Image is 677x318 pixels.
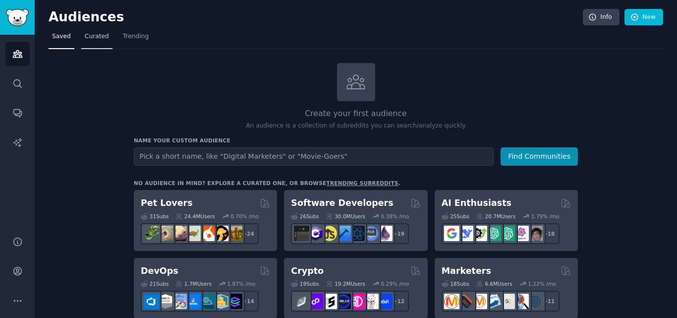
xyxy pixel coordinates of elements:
div: + 12 [388,291,409,312]
div: + 24 [238,223,259,244]
input: Pick a short name, like "Digital Marketers" or "Movie-Goers" [134,147,494,166]
h2: Crypto [291,265,324,277]
div: 26 Sub s [291,213,319,220]
a: trending subreddits [326,180,398,186]
h2: Pet Lovers [141,197,193,209]
button: Find Communities [501,147,578,166]
img: platformengineering [199,294,215,309]
img: GoogleGeminiAI [444,226,459,241]
img: learnjavascript [322,226,337,241]
div: 0.70 % /mo [230,213,259,220]
div: 18 Sub s [442,280,469,287]
div: + 11 [539,291,560,312]
img: PetAdvice [213,226,228,241]
div: 24.4M Users [175,213,215,220]
div: + 18 [539,223,560,244]
img: Docker_DevOps [171,294,187,309]
img: GummySearch logo [6,9,29,26]
div: 31 Sub s [141,213,169,220]
span: Curated [85,32,109,41]
a: Curated [81,29,113,49]
div: 19.2M Users [326,280,365,287]
img: cockatiel [199,226,215,241]
div: 0.29 % /mo [381,280,409,287]
img: csharp [308,226,323,241]
img: PlatformEngineers [227,294,242,309]
div: No audience in mind? Explore a curated one, or browse . [134,180,400,187]
img: elixir [377,226,393,241]
a: Saved [49,29,74,49]
img: defi_ [377,294,393,309]
div: 0.38 % /mo [381,213,409,220]
img: iOSProgramming [336,226,351,241]
img: MarketingResearch [513,294,529,309]
img: AWS_Certified_Experts [158,294,173,309]
img: chatgpt_promptDesign [486,226,501,241]
img: herpetology [144,226,159,241]
div: + 14 [238,291,259,312]
div: 19 Sub s [291,280,319,287]
span: Saved [52,32,71,41]
div: 1.79 % /mo [531,213,560,220]
p: An audience is a collection of subreddits you can search/analyze quickly [134,122,578,130]
h2: DevOps [141,265,178,277]
img: OnlineMarketing [527,294,543,309]
img: azuredevops [144,294,159,309]
img: AskComputerScience [363,226,379,241]
img: Emailmarketing [486,294,501,309]
img: ethstaker [322,294,337,309]
img: content_marketing [444,294,459,309]
img: ballpython [158,226,173,241]
h2: AI Enthusiasts [442,197,511,209]
div: 30.0M Users [326,213,365,220]
div: 1.87 % /mo [227,280,256,287]
span: Trending [123,32,149,41]
img: chatgpt_prompts_ [500,226,515,241]
img: googleads [500,294,515,309]
div: 20.7M Users [476,213,515,220]
img: dogbreed [227,226,242,241]
div: 25 Sub s [442,213,469,220]
a: Info [583,9,620,26]
img: reactnative [349,226,365,241]
img: OpenAIDev [513,226,529,241]
img: web3 [336,294,351,309]
img: DeepSeek [458,226,473,241]
img: 0xPolygon [308,294,323,309]
div: 1.22 % /mo [528,280,556,287]
a: Trending [119,29,152,49]
img: software [294,226,309,241]
img: bigseo [458,294,473,309]
img: AItoolsCatalog [472,226,487,241]
img: AskMarketing [472,294,487,309]
img: DevOpsLinks [185,294,201,309]
a: New [624,9,663,26]
img: CryptoNews [363,294,379,309]
img: defiblockchain [349,294,365,309]
img: ethfinance [294,294,309,309]
h2: Software Developers [291,197,393,209]
div: 21 Sub s [141,280,169,287]
h2: Audiences [49,9,583,25]
img: aws_cdk [213,294,228,309]
div: + 19 [388,223,409,244]
img: turtle [185,226,201,241]
div: 6.6M Users [476,280,512,287]
h2: Create your first audience [134,108,578,120]
h3: Name your custom audience [134,137,578,144]
div: 1.7M Users [175,280,212,287]
h2: Marketers [442,265,491,277]
img: ArtificalIntelligence [527,226,543,241]
img: leopardgeckos [171,226,187,241]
